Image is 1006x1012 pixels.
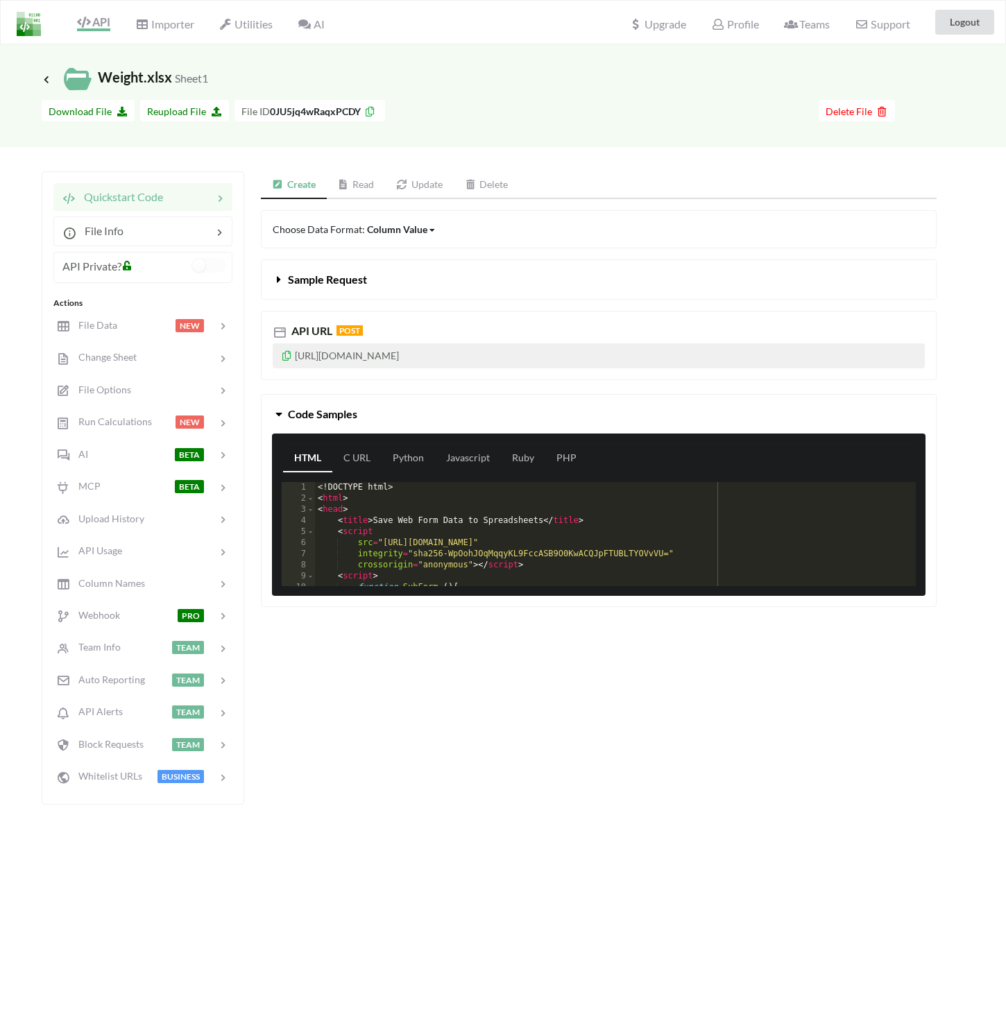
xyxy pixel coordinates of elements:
[70,674,145,685] span: Auto Reporting
[70,738,144,750] span: Block Requests
[273,343,925,368] p: [URL][DOMAIN_NAME]
[70,351,137,363] span: Change Sheet
[367,222,427,237] div: Column Value
[327,171,386,199] a: Read
[70,705,123,717] span: API Alerts
[270,105,361,117] b: 0JU5jq4wRaqxPCDY
[282,549,315,560] div: 7
[289,324,332,337] span: API URL
[175,480,204,493] span: BETA
[935,10,994,35] button: Logout
[135,17,194,31] span: Importer
[49,105,128,117] span: Download File
[283,445,332,472] a: HTML
[42,100,135,121] button: Download File
[42,69,208,85] span: Weight.xlsx
[826,105,888,117] span: Delete File
[172,705,204,719] span: TEAM
[62,259,121,273] span: API Private?
[219,17,273,31] span: Utilities
[172,674,204,687] span: TEAM
[288,273,367,286] span: Sample Request
[70,319,117,331] span: File Data
[175,448,204,461] span: BETA
[70,384,131,395] span: File Options
[70,544,122,556] span: API Usage
[176,319,204,332] span: NEW
[172,641,204,654] span: TEAM
[70,448,88,460] span: AI
[282,582,315,593] div: 10
[147,105,222,117] span: Reupload File
[70,415,152,427] span: Run Calculations
[332,445,382,472] a: C URL
[819,100,895,121] button: Delete File
[76,190,163,203] span: Quickstart Code
[157,770,204,783] span: BUSINESS
[711,17,758,31] span: Profile
[17,12,41,36] img: LogoIcon.png
[282,515,315,526] div: 4
[784,17,830,31] span: Teams
[77,15,110,28] span: API
[70,770,142,782] span: Whitelist URLs
[241,105,270,117] span: File ID
[261,171,327,199] a: Create
[70,480,101,492] span: MCP
[282,571,315,582] div: 9
[282,560,315,571] div: 8
[282,493,315,504] div: 2
[172,738,204,751] span: TEAM
[282,504,315,515] div: 3
[53,297,232,309] div: Actions
[282,538,315,549] div: 6
[262,395,936,434] button: Code Samples
[385,171,454,199] a: Update
[176,415,204,429] span: NEW
[282,526,315,538] div: 5
[382,445,435,472] a: Python
[262,260,936,299] button: Sample Request
[629,19,686,30] span: Upgrade
[178,609,204,622] span: PRO
[70,641,121,653] span: Team Info
[64,65,92,93] img: /static/media/localFileIcon.eab6d1cc.svg
[855,19,910,30] span: Support
[298,17,324,31] span: AI
[288,407,357,420] span: Code Samples
[435,445,501,472] a: Javascript
[140,100,229,121] button: Reupload File
[76,224,123,237] span: File Info
[70,513,144,524] span: Upload History
[282,482,315,493] div: 1
[501,445,545,472] a: Ruby
[273,223,436,235] span: Choose Data Format:
[70,609,120,621] span: Webhook
[454,171,520,199] a: Delete
[70,577,145,589] span: Column Names
[175,71,208,85] small: Sheet1
[545,445,588,472] a: PHP
[336,325,363,336] span: POST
